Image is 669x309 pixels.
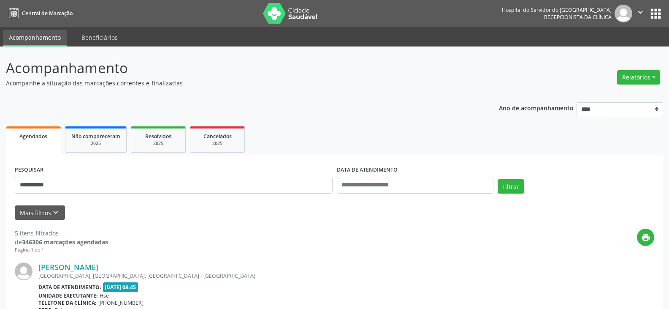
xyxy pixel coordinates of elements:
[22,238,108,246] strong: 346306 marcações agendadas
[544,14,612,21] span: Recepcionista da clínica
[145,133,171,140] span: Resolvidos
[15,229,108,238] div: 5 itens filtrados
[196,140,238,147] div: 2025
[498,179,524,194] button: Filtrar
[337,164,398,177] label: DATA DE ATENDIMENTO
[98,299,144,306] span: [PHONE_NUMBER]
[76,30,124,45] a: Beneficiários
[499,102,574,113] p: Ano de acompanhamento
[22,10,73,17] span: Central de Marcação
[38,292,98,299] b: Unidade executante:
[15,205,65,220] button: Mais filtroskeyboard_arrow_down
[615,5,632,22] img: img
[38,272,528,279] div: [GEOGRAPHIC_DATA], [GEOGRAPHIC_DATA], [GEOGRAPHIC_DATA] - [GEOGRAPHIC_DATA]
[632,5,648,22] button: 
[3,30,67,46] a: Acompanhamento
[19,133,47,140] span: Agendados
[203,133,232,140] span: Cancelados
[71,133,120,140] span: Não compareceram
[15,246,108,254] div: Página 1 de 1
[103,282,138,292] span: [DATE] 08:45
[15,263,33,280] img: img
[38,284,101,291] b: Data de atendimento:
[15,164,43,177] label: PESQUISAR
[71,140,120,147] div: 2025
[51,208,60,217] i: keyboard_arrow_down
[38,263,98,272] a: [PERSON_NAME]
[15,238,108,246] div: de
[6,79,466,88] p: Acompanhe a situação das marcações correntes e finalizadas
[137,140,179,147] div: 2025
[6,6,73,20] a: Central de Marcação
[100,292,109,299] span: Hse
[636,8,645,17] i: 
[38,299,97,306] b: Telefone da clínica:
[648,6,663,21] button: apps
[6,57,466,79] p: Acompanhamento
[637,229,654,246] button: print
[641,233,650,242] i: print
[502,6,612,14] div: Hospital do Servidor do [GEOGRAPHIC_DATA]
[617,70,660,85] button: Relatórios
